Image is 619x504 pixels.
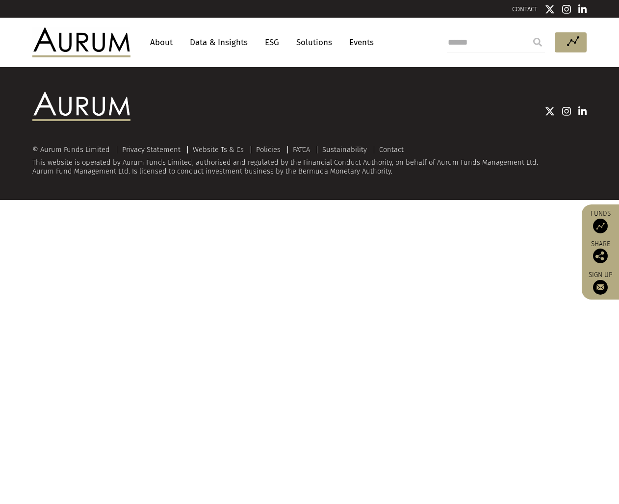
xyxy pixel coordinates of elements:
[293,145,310,154] a: FATCA
[32,146,587,176] div: This website is operated by Aurum Funds Limited, authorised and regulated by the Financial Conduc...
[193,145,244,154] a: Website Ts & Cs
[578,106,587,116] img: Linkedin icon
[322,145,367,154] a: Sustainability
[256,145,281,154] a: Policies
[344,33,374,51] a: Events
[545,4,555,14] img: Twitter icon
[562,106,571,116] img: Instagram icon
[379,145,404,154] a: Contact
[122,145,181,154] a: Privacy Statement
[260,33,284,51] a: ESG
[32,92,130,121] img: Aurum Logo
[545,106,555,116] img: Twitter icon
[185,33,253,51] a: Data & Insights
[32,27,130,57] img: Aurum
[512,5,538,13] a: CONTACT
[145,33,178,51] a: About
[562,4,571,14] img: Instagram icon
[291,33,337,51] a: Solutions
[578,4,587,14] img: Linkedin icon
[32,146,115,153] div: © Aurum Funds Limited
[528,32,547,52] input: Submit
